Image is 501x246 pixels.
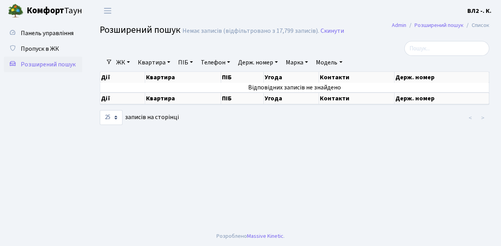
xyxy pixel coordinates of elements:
[135,56,173,69] a: Квартира
[235,56,281,69] a: Держ. номер
[283,56,311,69] a: Марка
[4,41,82,57] a: Пропуск в ЖК
[380,17,501,34] nav: breadcrumb
[27,4,82,18] span: Таун
[221,93,264,104] th: ПІБ
[467,7,492,15] b: ВЛ2 -. К.
[247,232,283,240] a: Massive Kinetic
[264,93,319,104] th: Угода
[4,57,82,72] a: Розширений пошук
[8,3,23,19] img: logo.png
[100,110,179,125] label: записів на сторінці
[113,56,133,69] a: ЖК
[100,23,180,37] span: Розширений пошук
[21,45,59,53] span: Пропуск в ЖК
[264,72,319,83] th: Угода
[414,21,463,29] a: Розширений пошук
[100,83,489,92] td: Відповідних записів не знайдено
[463,21,489,30] li: Список
[395,93,489,104] th: Держ. номер
[321,27,344,35] a: Скинути
[221,72,264,83] th: ПІБ
[216,232,285,241] div: Розроблено .
[392,21,406,29] a: Admin
[467,6,492,16] a: ВЛ2 -. К.
[100,72,145,83] th: Дії
[4,25,82,41] a: Панель управління
[21,29,74,37] span: Панель управління
[100,93,145,104] th: Дії
[21,60,76,69] span: Розширений пошук
[145,93,222,104] th: Квартира
[145,72,222,83] th: Квартира
[175,56,196,69] a: ПІБ
[100,110,123,125] select: записів на сторінці
[319,72,395,83] th: Контакти
[319,93,395,104] th: Контакти
[198,56,233,69] a: Телефон
[182,27,319,35] div: Немає записів (відфільтровано з 17,799 записів).
[395,72,489,83] th: Держ. номер
[98,4,117,17] button: Переключити навігацію
[404,41,489,56] input: Пошук...
[27,4,64,17] b: Комфорт
[313,56,345,69] a: Модель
